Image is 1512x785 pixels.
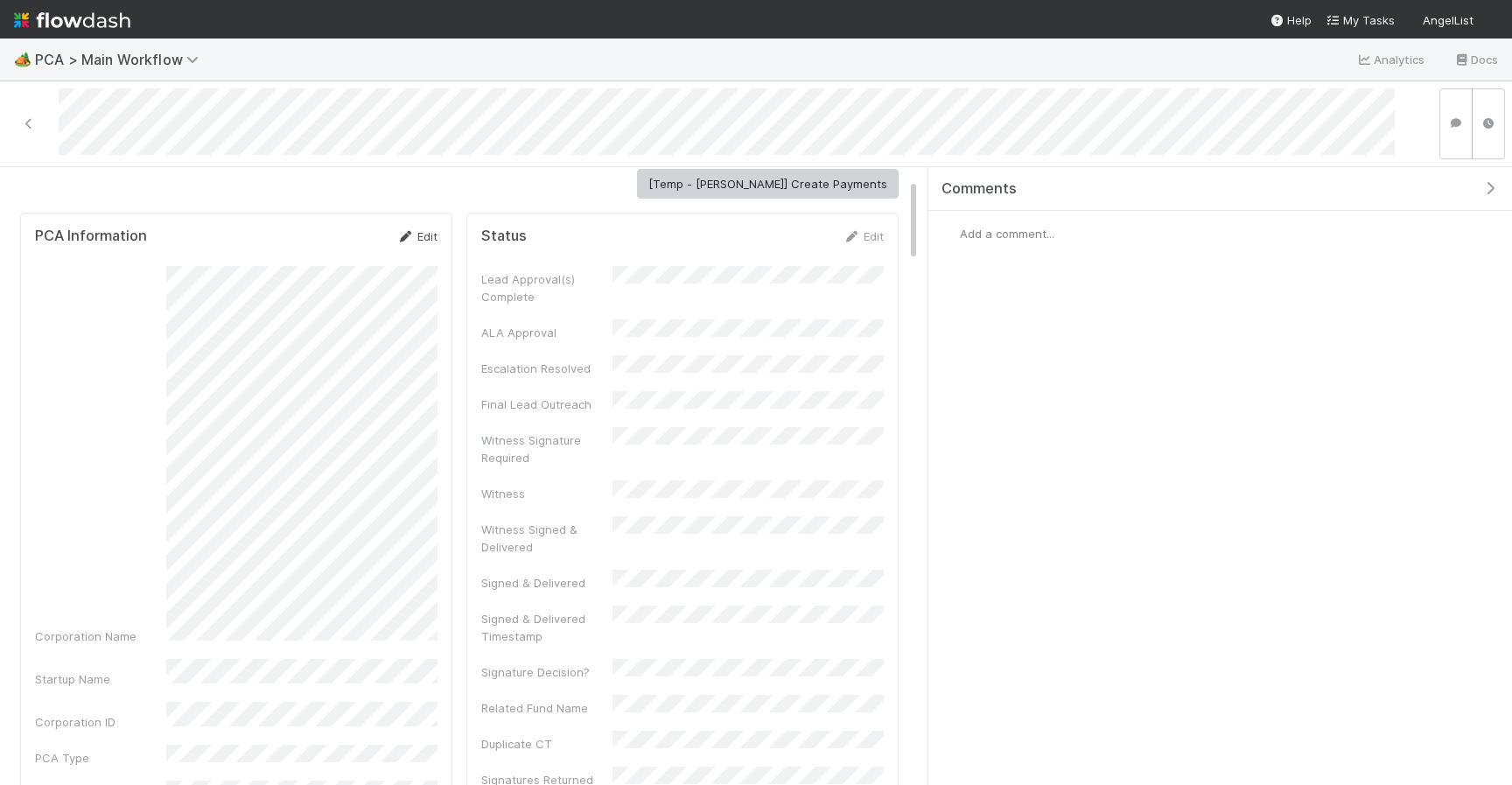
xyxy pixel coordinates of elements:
span: Add a comment... [960,227,1054,241]
a: Edit [843,229,884,243]
div: Help [1270,11,1312,29]
div: Witness [481,485,612,502]
div: Signature Decision? [481,663,612,681]
span: My Tasks [1326,13,1395,27]
img: avatar_ac990a78-52d7-40f8-b1fe-cbbd1cda261e.png [942,225,960,242]
div: ALA Approval [481,324,612,341]
a: Docs [1453,49,1498,70]
span: PCA > Main Workflow [35,51,207,68]
div: Signed & Delivered Timestamp [481,610,612,645]
span: AngelList [1423,13,1473,27]
img: logo-inverted-e16ddd16eac7371096b0.svg [14,5,130,35]
img: avatar_ac990a78-52d7-40f8-b1fe-cbbd1cda261e.png [1480,12,1498,30]
a: My Tasks [1326,11,1395,29]
div: PCA Type [35,749,166,767]
a: Analytics [1356,49,1425,70]
div: Escalation Resolved [481,360,612,377]
div: Signed & Delivered [481,574,612,592]
h5: PCA Information [35,228,147,245]
span: 🏕️ [14,52,31,67]
div: Duplicate CT [481,735,612,753]
button: [Temp - [PERSON_NAME]] Create Payments [637,169,899,199]
div: Related Fund Name [481,699,612,717]
div: Witness Signature Required [481,431,612,466]
div: Lead Approval(s) Complete [481,270,612,305]
div: Corporation Name [35,627,166,645]
div: Final Lead Outreach [481,396,612,413]
a: Edit [396,229,437,243]
span: Comments [941,180,1017,198]
h5: Status [481,228,527,245]
div: Startup Name [35,670,166,688]
div: Witness Signed & Delivered [481,521,612,556]
div: Corporation ID [35,713,166,731]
